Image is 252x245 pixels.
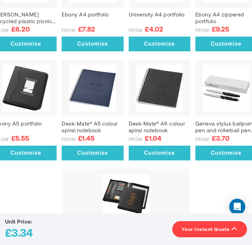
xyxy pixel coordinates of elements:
span: £7.82 [78,24,95,33]
span: Customise [211,150,242,156]
span: Customise [10,150,41,156]
span: FROM [62,136,75,142]
button: Your Instant Quote [172,221,247,237]
a: Desk-Mate® A5 colour spiral notebook [62,120,123,134]
span: Customise [144,150,175,156]
span: Customise [77,150,108,156]
span: FROM [195,136,209,142]
span: FROM [129,136,142,142]
img: Ebony A5 portfolio [2,65,49,112]
span: Unit Price: [5,218,32,225]
span: £5.55 [11,134,29,142]
img: Geneva stylus ballpoint pen and rollerball pen set (blue ink) [203,65,250,112]
span: £4.02 [145,24,163,33]
span: Customise [144,41,175,47]
button: Customise [129,37,190,51]
span: Customise [77,41,108,47]
span: Customise [10,41,41,47]
span: Your Instant Quote [182,226,230,233]
button: Customise [129,146,190,160]
span: FROM [129,27,142,33]
div: Open Intercom Messenger [229,199,245,215]
a: Desk-Mate® A6 colour spiral notebook [129,120,190,134]
a: am_brand_more_from_image [62,60,123,117]
a: am_brand_more_from_image [63,169,189,226]
button: Customise [62,37,123,51]
img: Ebony A4 briefcase portfolio [103,174,149,221]
a: am_brand_more_from_image [129,60,190,117]
span: £6.20 [11,24,30,33]
span: Customise [211,41,242,47]
div: £3.34 [5,225,33,240]
a: University A4 portfolio [129,11,190,18]
img: Desk-Mate® A5 colour spiral notebook [69,65,116,112]
img: Desk-Mate® A6 colour spiral notebook [136,65,183,112]
button: Customise [62,146,123,160]
span: £3.70 [212,134,230,142]
span: FROM [62,27,75,33]
a: Ebony A4 portfolio [62,11,123,18]
span: £1.04 [145,134,162,142]
span: £1.45 [78,134,94,142]
span: FROM [195,27,209,33]
span: £9.25 [212,24,230,33]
